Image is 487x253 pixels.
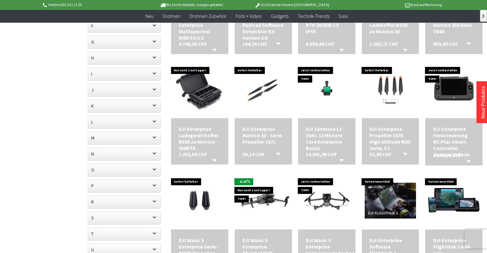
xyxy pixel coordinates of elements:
button: In den Warenkorb [332,157,347,166]
a: DJI Enterprise Matrice 350 Akku TB65 859,00 CHF In den Warenkorb [433,15,475,35]
img: DJI Mavic 3 Enterprise Serie - 8658F Propeller (Paar) für C2 [171,180,228,221]
label: L [88,116,160,128]
label: G [88,36,160,48]
label: S [88,212,160,224]
label: J [88,84,160,96]
label: F [88,20,160,32]
p: Hotline 032 511 11 03 [42,1,142,9]
span:  [482,14,484,18]
span: 14.041,96 CHF [306,151,337,157]
span: Drohnen [163,13,181,19]
button: In den Warenkorb [459,158,474,167]
span: 4.749,00 CHF [179,41,207,47]
span: Drohnen Zubehör [190,13,227,19]
label: K [88,100,160,112]
img: DJI Mavic 3E [298,184,355,217]
a: DJI Enterprise Fernsteuerung RC Plus Smart Controller Matrice 30 Serie 1.503,56 CHF In den Warenkorb [433,126,475,158]
button: In den Warenkorb [268,151,284,159]
button: In den Warenkorb [205,47,220,55]
div: DJI Enterprise Matrice 350 Akku TB65 [433,15,475,35]
img: DJI Enterprise Propeller 1676 High Altitude M30 Serie, C2 [362,73,419,106]
img: DJI Mavic 3 Enterprise Thermal M3T EU/C2 [235,183,292,218]
label: T [88,228,160,240]
img: DJI Enterprise FlightHub 2 Add-on's [425,183,483,218]
div: DJI Enterprise Propeller 1676 High Altitude M30 Serie, C2 [369,126,411,151]
a: Gadgets [266,10,293,23]
span: Sale [338,13,348,19]
img: DJI Enterprise Ladegerät Koffer BS65 zu Matrice 350RTK [171,66,228,112]
button: In den Warenkorb [459,41,474,49]
button: In den Warenkorb [332,47,347,55]
img: DJI Zenmuse L2 (inkl. 12 Monate Care Enterprise Basic) [298,73,355,106]
a: Drohnen [158,10,185,23]
label: I [88,68,160,80]
p: DJI Drohnen Dealer [GEOGRAPHIC_DATA] [242,1,342,9]
img: DJI Enterprise Matrice 30 - Serie Propeller 1671 [235,71,292,107]
div: DJI Zenmuse L2 (inkl. 12 Monate Care Enterprise Basic) [306,126,348,151]
button: In den Warenkorb [268,41,284,49]
a: DJI Enterprise Matrice 30 - Serie Propeller 1671 39,14 CHF In den Warenkorb [242,126,284,145]
span: 39,14 CHF [242,151,264,157]
a: DJI Zenmuse L2 (inkl. 12 Monate Care Enterprise Basic) 14.041,96 CHF In den Warenkorb [306,126,348,151]
span: Gadgets [271,13,288,19]
span: 859,00 CHF [433,41,458,47]
button: In den Warenkorb [395,151,410,159]
label: R [88,196,160,208]
a: Drohnen Zubehör [185,10,231,23]
span: 1.253,64 CHF [179,151,207,157]
a: Foto + Video [231,10,266,23]
div: DJI Enterprise Ladegerät Koffer BS65 zu Matrice 350RTK [179,126,221,151]
div: DJI Mavic 3 Enterprise Multispectral M3M EU/C2 [179,15,221,41]
a: DJI Enterprise Payload Software Entwickler Kit Version 2.0 104,29 CHF In den Warenkorb [242,15,284,41]
label: P [88,180,160,192]
a: Technik-Trends [293,10,334,23]
span: 52,90 CHF [369,151,392,157]
span: Foto + Video [236,13,262,19]
div: DJI Enterprise Payload Software Entwickler Kit Version 2.0 [242,15,284,41]
div: DJI Enterprise Fernsteuerung RC Plus Smart Controller Matrice 30 Serie [433,126,475,158]
label: M [88,132,160,144]
button: In den Warenkorb [395,47,410,55]
a: Neu [141,10,158,23]
img: DJI Enterprise Fernsteuerung RC Plus Smart Controller Matrice 30 Serie [425,66,483,112]
p: Bis 16 Uhr bestellt, morgen geliefert. [142,1,242,9]
img: DJI Enterprise Software FlightHub 2 Professional [362,183,419,218]
span: Technik-Trends [297,13,329,19]
a: Sale [334,10,352,23]
label: H [88,52,160,64]
div: DJI Enterprise Ladekoffer BS30 zu Matrice 30 [369,15,411,35]
span: 1.002,71 CHF [369,41,398,47]
div: DJI Enterprise Matrice 30 - Serie Propeller 1671 [242,126,284,145]
label: O [88,164,160,176]
a: DJI Matrice 350 RTK (M350) C3 IP55 8.899,00 CHF In den Warenkorb [306,15,348,35]
a: DJI Enterprise Ladegerät Koffer BS65 zu Matrice 350RTK 1.253,64 CHF In den Warenkorb [179,126,221,151]
span: 8.899,00 CHF [306,41,334,47]
span: Neu [145,13,154,19]
div: DJI Matrice 350 RTK (M350) C3 IP55 [306,15,348,35]
span: 104,29 CHF [242,41,267,47]
a: DJI Enterprise Propeller 1676 High Altitude M30 Serie, C2 52,90 CHF In den Warenkorb [369,126,411,151]
a: Neue Produkte [480,86,486,119]
button: In den Warenkorb [205,157,220,166]
label: N [88,148,160,160]
span: 1.503,56 CHF [433,152,461,158]
p: Kauf auf Rechnung [342,1,442,9]
a: DJI Enterprise Ladekoffer BS30 zu Matrice 30 1.002,71 CHF In den Warenkorb [369,15,411,35]
a: DJI Mavic 3 Enterprise Multispectral M3M EU/C2 4.749,00 CHF In den Warenkorb [179,15,221,41]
